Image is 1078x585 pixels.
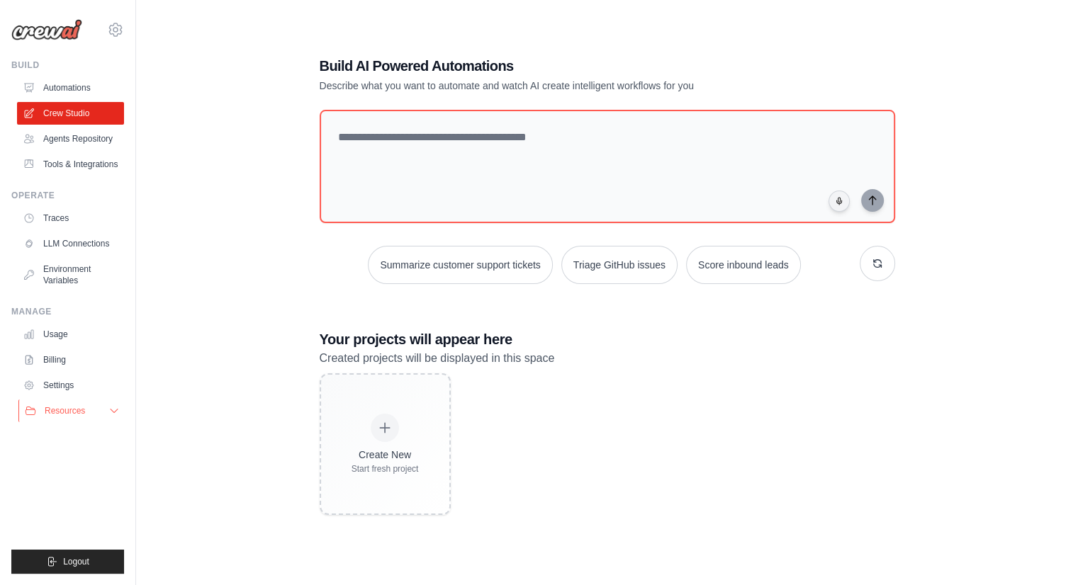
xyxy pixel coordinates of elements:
[320,79,796,93] p: Describe what you want to automate and watch AI create intelligent workflows for you
[368,246,552,284] button: Summarize customer support tickets
[11,550,124,574] button: Logout
[860,246,895,281] button: Get new suggestions
[63,556,89,567] span: Logout
[17,348,124,371] a: Billing
[17,76,124,99] a: Automations
[352,463,419,475] div: Start fresh project
[561,246,678,284] button: Triage GitHub issues
[17,153,124,176] a: Tools & Integrations
[18,399,125,422] button: Resources
[45,405,85,416] span: Resources
[17,207,124,229] a: Traces
[17,127,124,150] a: Agents Repository
[320,349,895,368] p: Created projects will be displayed in this space
[11,306,124,317] div: Manage
[320,56,796,76] h1: Build AI Powered Automations
[17,258,124,292] a: Environment Variables
[17,323,124,346] a: Usage
[11,190,124,201] div: Operate
[320,329,895,349] h3: Your projects will appear here
[352,448,419,462] div: Create New
[17,232,124,255] a: LLM Connections
[11,19,82,40] img: Logo
[17,374,124,397] a: Settings
[11,59,124,71] div: Build
[17,102,124,125] a: Crew Studio
[686,246,801,284] button: Score inbound leads
[829,191,850,212] button: Click to speak your automation idea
